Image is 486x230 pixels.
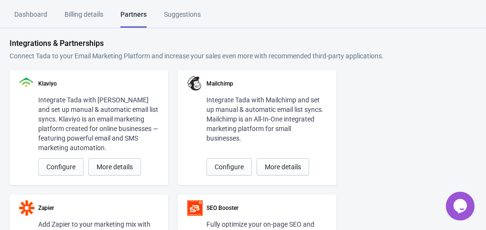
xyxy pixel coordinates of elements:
[38,80,159,88] div: Klaviyo
[257,158,309,175] button: More details
[164,10,201,26] div: Suggestions
[14,10,47,26] div: Dashboard
[46,163,76,171] span: Configure
[65,10,103,26] div: Billing details
[446,192,476,220] iframe: chat widget
[38,95,159,153] div: Integrate Tada with [PERSON_NAME] and set up manual & automatic email list syncs. Klaviyo is an e...
[187,76,203,91] img: mailchimp.png
[88,158,141,175] button: More details
[10,38,476,49] div: Integrations & Partnerships
[19,77,34,87] img: klaviyo.png
[206,204,327,212] div: SEO Booster
[38,158,84,175] button: Configure
[120,10,147,28] div: Partners
[97,163,133,171] span: More details
[187,200,203,216] img: partner-seobooster-logo.png
[206,80,327,88] div: Mailchimp
[206,158,252,175] button: Configure
[215,163,244,171] span: Configure
[10,51,476,61] div: Connect Tada to your Email Marketing Platform and increase your sales even more with recommended ...
[206,95,327,143] div: Integrate Tada with Mailchimp and set up manual & automatic email list syncs. Mailchimp is an All...
[38,204,159,212] div: Zapier
[19,200,34,216] img: zapier.svg
[265,163,301,171] span: More details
